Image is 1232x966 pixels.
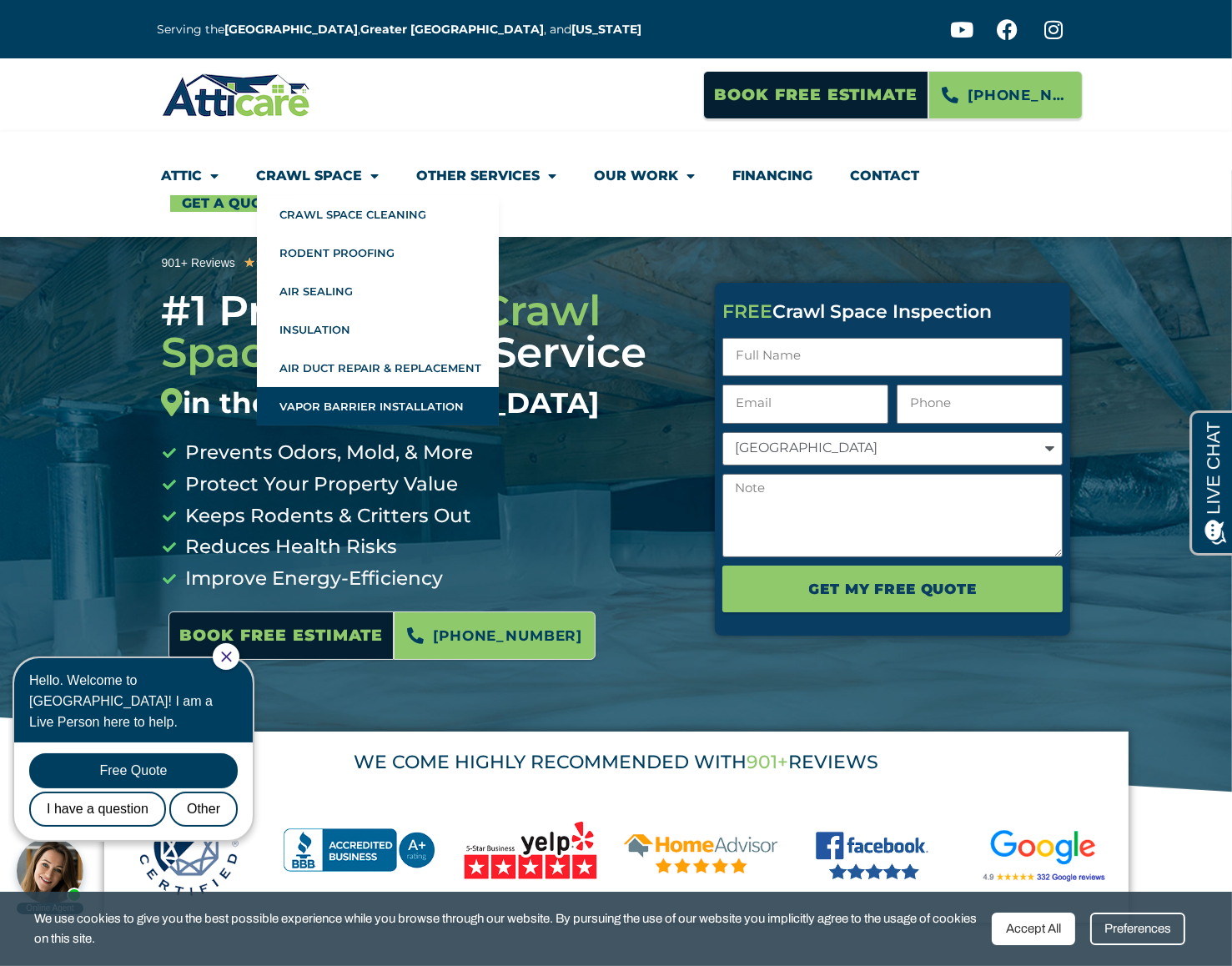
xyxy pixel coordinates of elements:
a: Crawl Space [257,157,380,195]
span: Improve Energy-Efficiency [182,563,444,595]
span: We use cookies to give you the best possible experience while you browse through our website. By ... [34,908,980,949]
span: Book Free Estimate [714,79,918,111]
a: Other Services [417,157,557,195]
div: Crawl Space Inspection [722,303,1063,321]
a: Book Free Estimate [168,611,394,660]
nav: Menu [162,157,1071,212]
a: Crawl Space Cleaning [257,195,499,234]
a: [GEOGRAPHIC_DATA] [225,22,359,37]
i: ★ [255,252,267,274]
span: Keeps Rodents & Critters Out [182,501,472,532]
a: [US_STATE] [572,22,642,37]
a: Air Duct Repair & Replacement [257,349,499,387]
input: Full Name [722,338,1063,377]
div: WE COME HIGHLY RECOMMENDED WITH REVIEWS [126,753,1107,772]
span: Protect Your Property Value [182,469,459,501]
p: Serving the , , and [158,20,655,39]
span: Opens a chat window [41,13,134,34]
ul: Crawl Space [257,195,499,425]
span: [PHONE_NUMBER] [433,621,582,650]
a: [PHONE_NUMBER] [394,611,596,660]
i: ★ [244,252,255,274]
div: 5/5 [244,252,302,274]
div: Preferences [1090,913,1185,945]
a: Financing [733,157,813,195]
span: Prevents Odors, Mold, & More [182,437,474,469]
div: in the [GEOGRAPHIC_DATA] [162,386,691,420]
a: Attic [162,157,219,195]
button: Get My FREE Quote [722,566,1063,612]
span: Get My FREE Quote [809,575,977,603]
span: FREE [722,300,772,323]
a: Air Sealing [257,272,499,310]
a: Our Work [595,157,696,195]
a: Get A Quote [170,195,294,212]
iframe: Chat Invitation [8,641,275,916]
span: Book Free Estimate [179,620,383,652]
input: Email [722,385,888,424]
a: Vapor Barrier Installation [257,387,499,425]
span: Reduces Health Risks [182,531,398,563]
a: Rodent Proofing [257,234,499,272]
a: Greater [GEOGRAPHIC_DATA] [361,22,545,37]
h3: #1 Professional Service [162,290,691,420]
span: [PHONE_NUMBER] [968,81,1069,109]
span: Crawl Space Cleaning [162,285,601,378]
div: Accept All [992,913,1075,945]
span: 901+ [747,751,788,773]
a: [PHONE_NUMBER] [928,71,1083,119]
input: Only numbers and phone characters (#, -, *, etc) are accepted. [897,385,1063,424]
a: Insulation [257,310,499,349]
a: Book Free Estimate [703,71,928,119]
div: 901+ Reviews [162,254,235,273]
a: Contact [851,157,920,195]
